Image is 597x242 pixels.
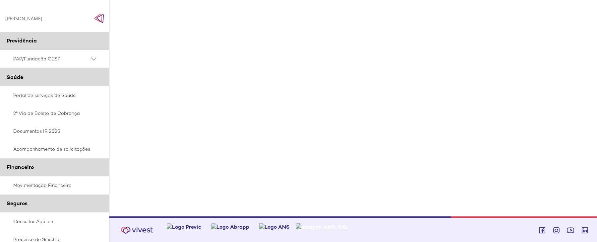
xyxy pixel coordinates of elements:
[7,200,28,207] span: Seguros
[211,223,249,230] img: Logo Abrapp
[94,13,104,23] img: Fechar menu
[7,37,37,44] span: Previdência
[296,223,347,230] img: Imagem ANS-SIG
[7,74,23,81] span: Saúde
[117,223,157,238] img: Vivest
[94,13,104,23] span: Click to close side navigation.
[167,223,201,230] img: Logo Previc
[5,15,42,22] div: [PERSON_NAME]
[7,164,34,171] span: Financeiro
[259,223,290,230] img: Logo ANS
[13,55,90,63] span: PAP/Fundação CESP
